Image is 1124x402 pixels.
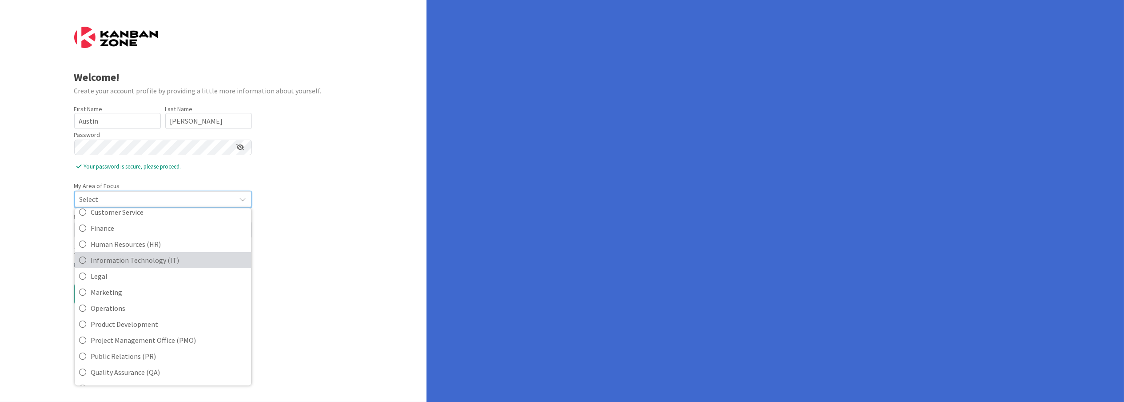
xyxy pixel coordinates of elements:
[75,300,251,316] a: Operations
[91,221,247,235] span: Finance
[91,253,247,267] span: Information Technology (IT)
[75,252,251,268] a: Information Technology (IT)
[74,247,353,256] div: Localization Settings
[74,130,100,140] label: Password
[165,105,193,113] label: Last Name
[75,364,251,380] a: Quality Assurance (QA)
[75,348,251,364] a: Public Relations (PR)
[75,316,251,332] a: Product Development
[74,69,353,85] div: Welcome!
[91,318,247,331] span: Product Development
[91,285,247,299] span: Marketing
[77,162,252,171] span: Your password is secure, please proceed.
[91,366,247,379] span: Quality Assurance (QA)
[74,105,103,113] label: First Name
[91,301,247,315] span: Operations
[74,181,120,191] label: My Area of Focus
[91,205,247,219] span: Customer Service
[74,213,117,222] label: My Primary Role
[75,332,251,348] a: Project Management Office (PMO)
[91,334,247,347] span: Project Management Office (PMO)
[75,204,251,220] a: Customer Service
[91,350,247,363] span: Public Relations (PR)
[74,261,353,270] div: By continuing you agree to the and
[75,284,251,300] a: Marketing
[74,27,158,48] img: Kanban Zone
[75,236,251,252] a: Human Resources (HR)
[80,193,231,205] span: Select
[74,283,163,305] button: Continue
[91,237,247,251] span: Human Resources (HR)
[91,382,247,395] span: Research and Development (R&D)
[75,268,251,284] a: Legal
[91,269,247,283] span: Legal
[75,380,251,396] a: Research and Development (R&D)
[75,220,251,236] a: Finance
[74,85,353,96] div: Create your account profile by providing a little more information about yourself.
